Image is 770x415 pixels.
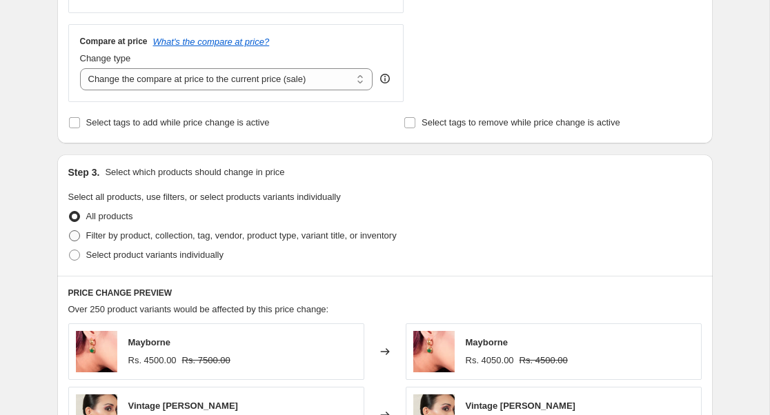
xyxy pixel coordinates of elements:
span: Mayborne [128,337,170,347]
span: Select tags to remove while price change is active [422,117,620,128]
span: Vintage [PERSON_NAME] [466,401,575,411]
img: Bombae_Bling_Jewels-Baes_Night_Out-Mayborne-Earrings-2_80x.jpg [413,331,455,372]
span: Filter by product, collection, tag, vendor, product type, variant title, or inventory [86,230,397,241]
div: Rs. 4050.00 [466,354,514,367]
span: Select all products, use filters, or select products variants individually [68,192,341,202]
span: Select tags to add while price change is active [86,117,270,128]
strike: Rs. 7500.00 [182,354,230,367]
div: Rs. 4500.00 [128,354,177,367]
span: Select product variants individually [86,250,224,260]
h6: PRICE CHANGE PREVIEW [68,287,702,298]
p: Select which products should change in price [105,165,284,179]
span: All products [86,211,133,221]
span: Change type [80,53,131,63]
strike: Rs. 4500.00 [520,354,568,367]
button: What's the compare at price? [153,37,270,47]
h2: Step 3. [68,165,100,179]
div: help [378,72,392,85]
span: Mayborne [466,337,508,347]
h3: Compare at price [80,36,148,47]
span: Over 250 product variants would be affected by this price change: [68,304,329,314]
span: Vintage [PERSON_NAME] [128,401,238,411]
img: Bombae_Bling_Jewels-Baes_Night_Out-Mayborne-Earrings-2_80x.jpg [76,331,117,372]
